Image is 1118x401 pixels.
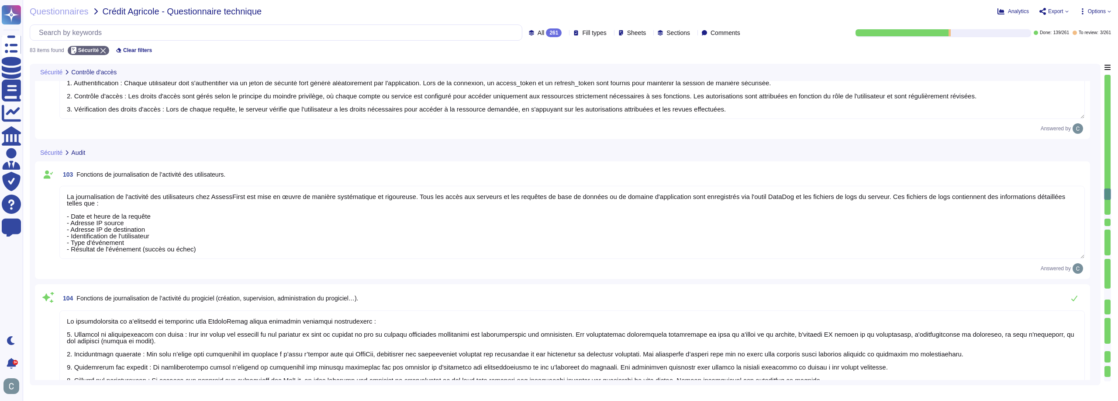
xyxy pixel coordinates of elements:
[1073,123,1083,134] img: user
[59,59,1085,119] textarea: Le serveur contrôle que les requêtes reçues sont autorisées pour l'utilisateur qui les a émises g...
[103,7,262,16] span: Crédit Agricole - Questionnaire technique
[30,48,64,53] div: 83 items found
[1040,31,1052,35] span: Done:
[1041,126,1071,131] span: Answered by
[76,295,358,302] span: Fonctions de journalisation de l’activité du progiciel (création, supervision, administration du ...
[997,8,1029,15] button: Analytics
[627,30,646,36] span: Sheets
[78,48,99,53] span: Sécurité
[1079,31,1098,35] span: To review:
[123,48,152,53] span: Clear filters
[1088,9,1106,14] span: Options
[13,360,18,365] div: 9+
[76,171,225,178] span: Fonctions de journalisation de l’activité des utilisateurs.
[59,171,73,178] span: 103
[1008,9,1029,14] span: Analytics
[40,150,62,156] span: Sécurité
[1073,263,1083,274] img: user
[1053,31,1069,35] span: 139 / 261
[711,30,740,36] span: Comments
[59,186,1085,259] textarea: La journalisation de l'activité des utilisateurs chez AssessFirst est mise en œuvre de manière sy...
[666,30,690,36] span: Sections
[35,25,522,40] input: Search by keywords
[3,378,19,394] img: user
[1041,266,1071,271] span: Answered by
[2,377,25,396] button: user
[59,295,73,301] span: 104
[40,69,62,75] span: Sécurité
[582,30,606,36] span: Fill types
[30,7,89,16] span: Questionnaires
[546,28,562,37] div: 261
[71,69,117,75] span: Contrôle d'accès
[1048,9,1063,14] span: Export
[71,150,85,156] span: Audit
[1100,31,1111,35] span: 3 / 261
[538,30,545,36] span: All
